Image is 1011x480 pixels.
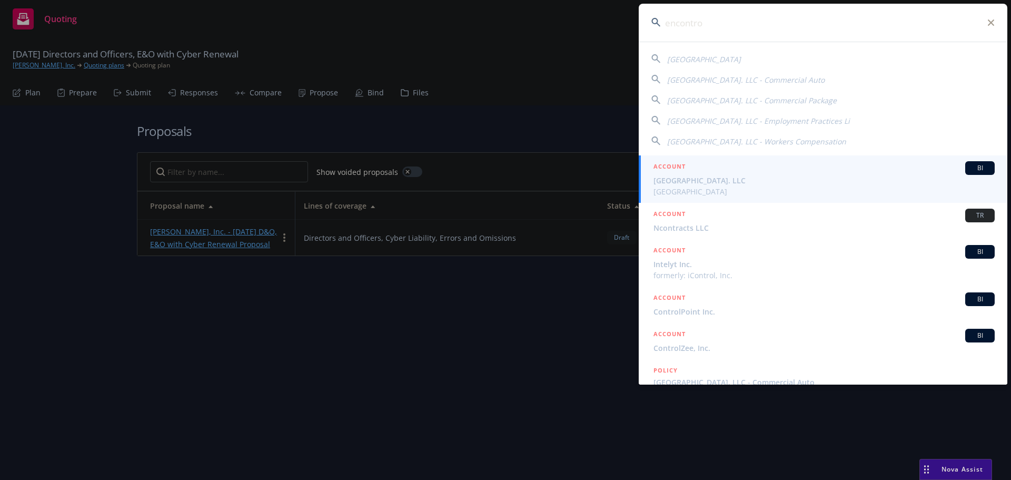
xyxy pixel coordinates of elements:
span: [GEOGRAPHIC_DATA]. LLC - Commercial Auto [667,75,825,85]
span: BI [969,163,990,173]
span: TR [969,211,990,220]
span: Intelyt Inc. [653,259,995,270]
div: Drag to move [920,459,933,479]
span: [GEOGRAPHIC_DATA]. LLC - Workers Compensation [667,136,846,146]
a: POLICY[GEOGRAPHIC_DATA]. LLC - Commercial Auto [639,359,1007,405]
h5: ACCOUNT [653,329,686,341]
a: ACCOUNTBI[GEOGRAPHIC_DATA]. LLC[GEOGRAPHIC_DATA] [639,155,1007,203]
span: BI [969,331,990,340]
span: formerly: iControl, Inc. [653,270,995,281]
span: Ncontracts LLC [653,222,995,233]
h5: ACCOUNT [653,245,686,258]
span: BI [969,247,990,257]
a: ACCOUNTTRNcontracts LLC [639,203,1007,239]
span: [GEOGRAPHIC_DATA] [653,186,995,197]
button: Nova Assist [919,459,992,480]
span: ControlZee, Inc. [653,342,995,354]
a: ACCOUNTBIIntelyt Inc.formerly: iControl, Inc. [639,239,1007,287]
span: [GEOGRAPHIC_DATA]. LLC [653,175,995,186]
h5: ACCOUNT [653,292,686,305]
span: ControlPoint Inc. [653,306,995,317]
h5: ACCOUNT [653,209,686,221]
h5: ACCOUNT [653,161,686,174]
span: BI [969,295,990,304]
input: Search... [639,4,1007,42]
span: [GEOGRAPHIC_DATA] [667,54,741,64]
span: [GEOGRAPHIC_DATA]. LLC - Commercial Auto [653,377,995,388]
span: Nova Assist [941,465,983,474]
span: [GEOGRAPHIC_DATA]. LLC - Commercial Package [667,95,837,105]
a: ACCOUNTBIControlPoint Inc. [639,287,1007,323]
a: ACCOUNTBIControlZee, Inc. [639,323,1007,359]
span: [GEOGRAPHIC_DATA]. LLC - Employment Practices Li [667,116,850,126]
h5: POLICY [653,365,678,376]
